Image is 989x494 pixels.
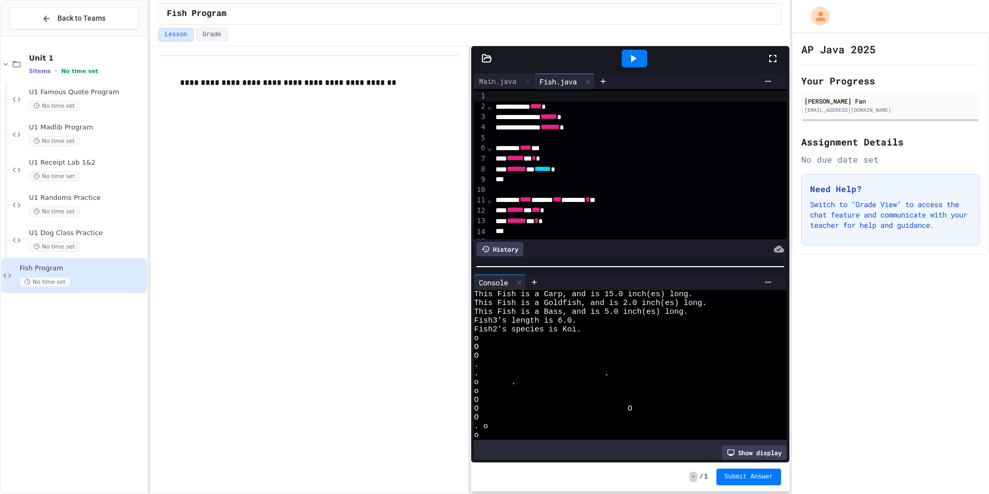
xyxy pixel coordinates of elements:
h3: Need Help? [810,183,971,195]
span: No time set [61,68,98,75]
span: U1 Randoms Practice [29,194,145,202]
span: No time set [29,136,80,146]
div: Show display [722,445,787,460]
span: No time set [29,242,80,252]
button: Grade [196,28,228,41]
span: No time set [29,171,80,181]
div: 5 [474,133,487,143]
span: Fold line [487,102,492,110]
div: 12 [474,206,487,216]
div: 9 [474,175,487,185]
span: This Fish is a Carp, and is 15.0 inch(es) long. [474,290,693,299]
div: 13 [474,216,487,226]
div: 10 [474,185,487,195]
span: O [474,396,478,404]
div: Main.java [474,74,534,89]
span: O [474,343,478,352]
div: 14 [474,227,487,237]
h2: Your Progress [801,74,980,88]
h2: Assignment Details [801,135,980,149]
span: Fish2's species is Koi. [474,325,581,334]
button: Submit Answer [716,469,782,485]
button: Lesson [158,28,194,41]
div: 15 [474,237,487,247]
div: Main.java [474,76,521,86]
div: 7 [474,154,487,164]
span: Fold line [487,143,492,152]
div: [EMAIL_ADDRESS][DOMAIN_NAME] [804,106,977,114]
div: 11 [474,195,487,206]
span: O [474,352,478,360]
div: Console [474,274,526,290]
span: U1 Receipt Lab 1&2 [29,158,145,167]
span: No time set [20,277,70,287]
span: O [474,413,478,422]
span: - [690,472,697,482]
div: History [476,242,523,256]
button: Back to Teams [9,7,139,30]
span: No time set [29,207,80,216]
div: 2 [474,101,487,112]
span: Back to Teams [57,13,106,24]
p: Switch to "Grade View" to access the chat feature and communicate with your teacher for help and ... [810,199,971,230]
span: o . [474,378,516,387]
span: • [55,67,57,75]
span: . o [474,422,488,431]
span: 1 [704,473,708,481]
span: Submit Answer [725,473,773,481]
span: Fish3's length is 6.0. [474,316,576,325]
span: O O [474,404,632,413]
div: Console [474,277,513,288]
span: This Fish is a Bass, and is 5.0 inch(es) long. [474,308,688,316]
span: U1 Madlib Program [29,123,145,132]
div: No due date set [801,153,980,166]
span: Fish Program [167,8,227,20]
span: / [699,473,703,481]
span: Unit 1 [29,53,145,63]
div: 8 [474,164,487,175]
div: Fish.java [534,76,582,87]
div: 1 [474,91,487,101]
span: 5 items [29,68,51,75]
span: . . [474,369,609,378]
span: o [474,387,478,396]
span: This Fish is a Goldfish, and is 2.0 inch(es) long. [474,299,707,308]
div: Fish.java [534,74,595,89]
span: Fold line [487,196,492,204]
span: No time set [29,101,80,111]
span: U1 Dog Class Practice [29,229,145,238]
span: Fish Program [20,264,145,273]
div: 6 [474,143,487,153]
div: My Account [800,4,832,28]
div: 3 [474,112,487,122]
span: U1 Famous Quote Program [29,88,145,97]
div: [PERSON_NAME] Fan [804,96,977,106]
span: . [474,360,478,369]
div: 4 [474,122,487,133]
span: o [474,334,478,343]
h1: AP Java 2025 [801,42,876,56]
